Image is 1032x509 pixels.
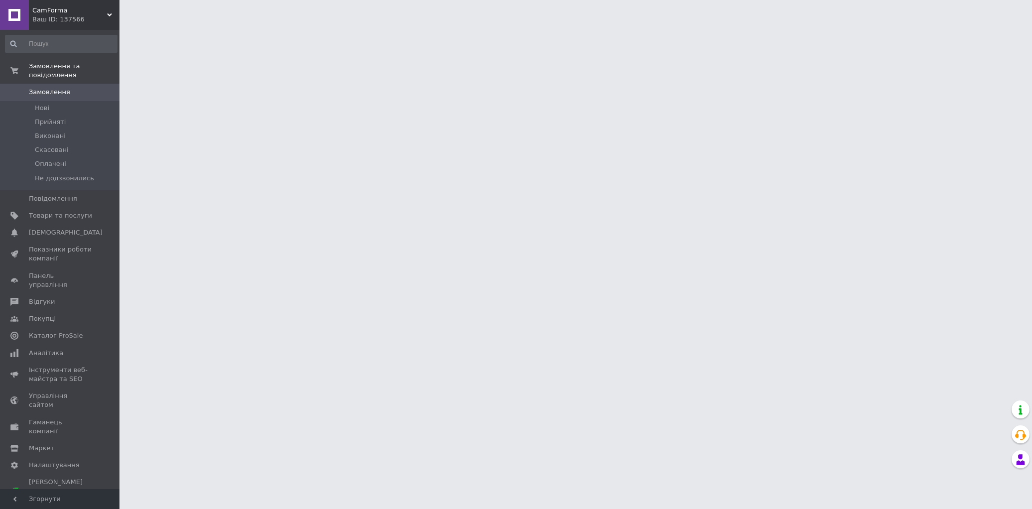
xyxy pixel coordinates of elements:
span: Управління сайтом [29,391,92,409]
span: CamForma [32,6,107,15]
span: Не додзвонились [35,174,94,183]
span: Гаманець компанії [29,418,92,436]
span: Виконані [35,131,66,140]
span: Показники роботи компанії [29,245,92,263]
span: Аналітика [29,349,63,358]
span: Інструменти веб-майстра та SEO [29,366,92,383]
input: Пошук [5,35,117,53]
span: Повідомлення [29,194,77,203]
span: Скасовані [35,145,69,154]
span: [DEMOGRAPHIC_DATA] [29,228,103,237]
span: Оплачені [35,159,66,168]
span: [PERSON_NAME] та рахунки [29,478,92,505]
span: Маркет [29,444,54,453]
span: Панель управління [29,271,92,289]
div: Ваш ID: 137566 [32,15,119,24]
span: Нові [35,104,49,113]
span: Каталог ProSale [29,331,83,340]
span: Відгуки [29,297,55,306]
span: Замовлення та повідомлення [29,62,119,80]
span: Покупці [29,314,56,323]
span: Налаштування [29,461,80,470]
span: Товари та послуги [29,211,92,220]
span: Прийняті [35,118,66,127]
span: Замовлення [29,88,70,97]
